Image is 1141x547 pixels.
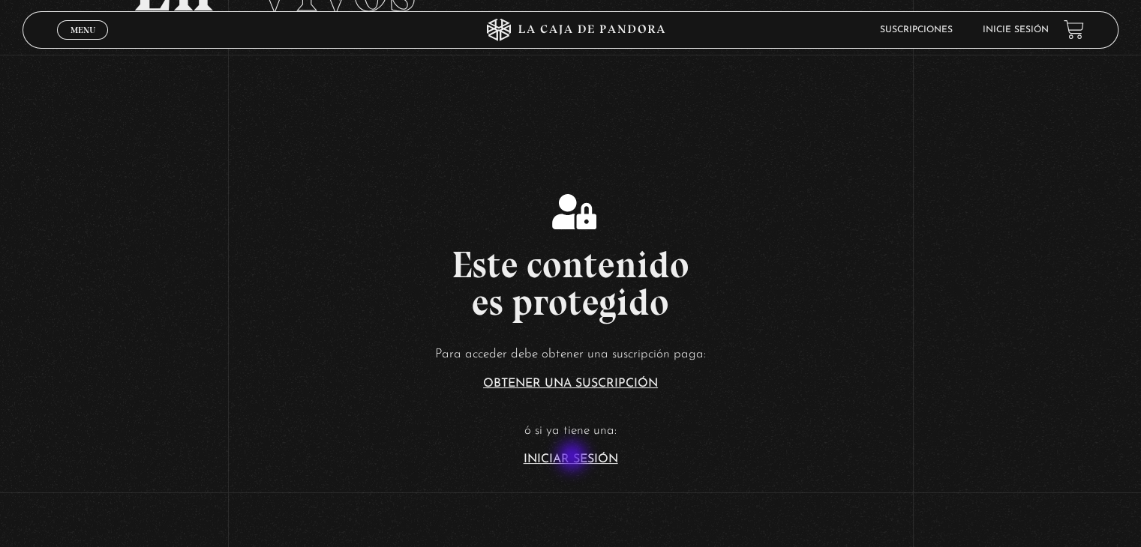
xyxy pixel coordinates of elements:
a: View your shopping cart [1064,19,1084,40]
span: Cerrar [65,37,101,48]
span: Menu [71,25,95,34]
a: Obtener una suscripción [483,378,658,390]
a: Iniciar Sesión [524,453,618,465]
a: Inicie sesión [983,25,1049,34]
a: Suscripciones [880,25,953,34]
